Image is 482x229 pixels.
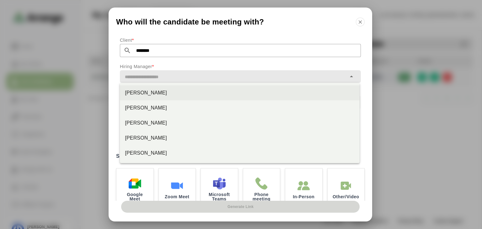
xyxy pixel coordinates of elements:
[165,194,189,199] p: Zoom Meet
[293,194,314,199] p: In-Person
[116,152,365,161] label: Select a meeting mode
[120,36,361,44] p: Client
[125,89,355,97] div: [PERSON_NAME]
[297,179,310,192] img: In-Person
[129,177,141,190] img: Google Meet
[171,179,183,192] img: Zoom Meet
[248,192,275,201] p: Phone meeting
[120,63,361,70] p: Hiring Manager
[125,149,355,157] div: [PERSON_NAME]
[213,177,226,190] img: Microsoft Teams
[121,192,148,201] p: Google Meet
[333,194,359,199] p: Other/Video
[125,104,355,112] div: [PERSON_NAME]
[206,192,233,201] p: Microsoft Teams
[340,179,352,192] img: In-Person
[125,134,355,142] div: [PERSON_NAME]
[255,177,268,190] img: Phone meeting
[125,119,355,127] div: [PERSON_NAME]
[116,18,264,26] span: Who will the candidate be meeting with?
